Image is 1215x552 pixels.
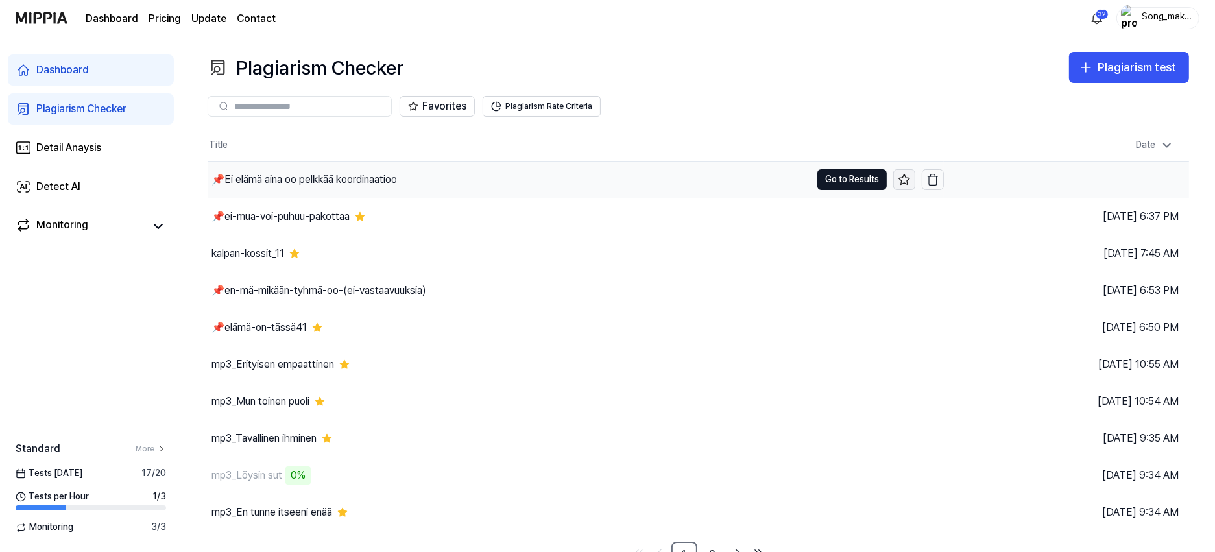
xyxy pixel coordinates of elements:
[817,169,887,190] button: Go to Results
[1087,8,1107,29] button: 알림32
[8,54,174,86] a: Dashboard
[86,11,138,27] a: Dashboard
[211,320,307,335] div: 📌elämä-on-tässä41
[16,521,73,534] span: Monitoring
[16,467,82,480] span: Tests [DATE]
[208,52,403,83] div: Plagiarism Checker
[36,62,89,78] div: Dashboard
[944,457,1189,494] td: [DATE] 9:34 AM
[211,283,426,298] div: 📌en-mä-mikään-tyhmä-oo-(ei-vastaavuuksia)
[149,11,181,27] button: Pricing
[191,11,226,27] a: Update
[36,179,80,195] div: Detect AI
[944,198,1189,235] td: [DATE] 6:37 PM
[944,346,1189,383] td: [DATE] 10:55 AM
[211,209,350,224] div: 📌ei-mua-voi-puhuu-pakottaa
[944,309,1189,346] td: [DATE] 6:50 PM
[36,217,88,235] div: Monitoring
[211,431,317,446] div: mp3_Tavallinen ihminen
[237,11,276,27] a: Contact
[8,93,174,125] a: Plagiarism Checker
[944,161,1189,198] td: [DATE] 6:55 PM
[1069,52,1189,83] button: Plagiarism test
[1131,135,1179,156] div: Date
[211,394,309,409] div: mp3_Mun toinen puoli
[1089,10,1105,26] img: 알림
[1140,10,1191,25] div: Song_maker_44
[483,96,601,117] button: Plagiarism Rate Criteria
[16,441,60,457] span: Standard
[211,357,334,372] div: mp3_Erityisen empaattinen
[211,246,284,261] div: kalpan-kossit_11
[208,130,944,161] th: Title
[16,217,145,235] a: Monitoring
[944,420,1189,457] td: [DATE] 9:35 AM
[1098,58,1176,77] div: Plagiarism test
[211,172,397,187] div: 📌Ei elämä aina oo pelkkää koordinaatioo
[16,490,89,503] span: Tests per Hour
[400,96,475,117] button: Favorites
[8,132,174,163] a: Detail Anaysis
[211,468,282,483] div: mp3_Löysin sut
[8,171,174,202] a: Detect AI
[944,235,1189,272] td: [DATE] 7:45 AM
[285,466,311,485] div: 0%
[944,383,1189,420] td: [DATE] 10:54 AM
[1116,7,1199,29] button: profileSong_maker_44
[1121,5,1137,31] img: profile
[136,444,166,455] a: More
[211,505,332,520] div: mp3_En tunne itseeni enää
[944,272,1189,309] td: [DATE] 6:53 PM
[141,467,166,480] span: 17 / 20
[152,490,166,503] span: 1 / 3
[151,521,166,534] span: 3 / 3
[36,140,101,156] div: Detail Anaysis
[944,494,1189,531] td: [DATE] 9:34 AM
[1096,9,1109,19] div: 32
[36,101,126,117] div: Plagiarism Checker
